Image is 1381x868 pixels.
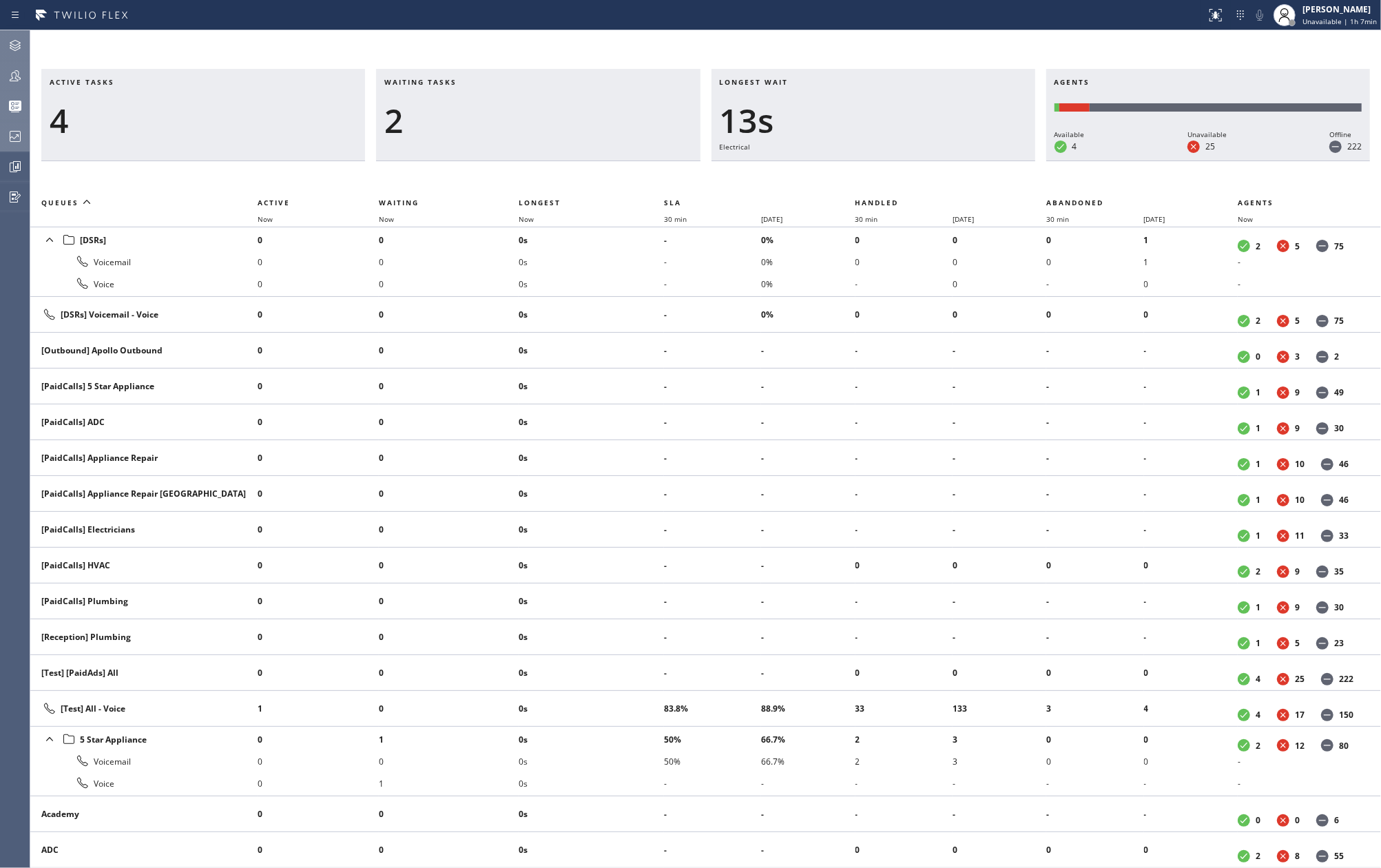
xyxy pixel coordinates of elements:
li: 0 [379,698,519,720]
li: 0s [519,728,664,750]
div: [PaidCalls] ADC [41,416,247,428]
div: Voice [41,276,247,292]
span: [DATE] [761,214,782,224]
div: Offline: 222 [1090,103,1362,112]
dt: Offline [1321,739,1333,752]
dt: Available [1238,637,1250,650]
li: 2 [855,750,953,772]
dt: Offline [1329,141,1342,153]
li: - [664,273,761,295]
li: 50% [664,728,761,750]
li: - [761,662,855,684]
dt: Unavailable [1277,422,1289,435]
li: 0 [379,411,519,433]
div: [PaidCalls] Appliance Repair [GEOGRAPHIC_DATA] [41,488,247,499]
span: Now [1238,214,1253,224]
li: 0 [953,662,1046,684]
dd: 3 [1295,351,1300,362]
li: - [664,555,761,577]
dd: 4 [1256,673,1260,685]
span: Longest wait [720,77,789,87]
dt: Available [1238,351,1250,363]
li: 0s [519,555,664,577]
li: - [953,411,1046,433]
li: - [953,483,1046,505]
li: 0 [379,375,519,397]
li: 0 [855,662,953,684]
li: - [1046,483,1143,505]
li: 0s [519,626,664,648]
span: Now [379,214,394,224]
li: 0 [855,251,953,273]
li: 0 [379,229,519,251]
li: 0s [519,662,664,684]
dd: 12 [1295,740,1305,752]
dt: Unavailable [1277,637,1289,650]
li: 0 [1144,728,1238,750]
div: 13s [720,101,1027,141]
li: - [761,626,855,648]
li: 0 [258,447,379,469]
li: - [1046,340,1143,362]
li: 83.8% [664,698,761,720]
li: - [855,340,953,362]
li: - [1046,375,1143,397]
span: 30 min [664,214,687,224]
li: 0s [519,229,664,251]
li: - [664,590,761,612]
dd: 9 [1295,566,1300,577]
li: 0 [379,626,519,648]
li: 0 [258,750,379,772]
dt: Available [1238,422,1250,435]
div: [PaidCalls] 5 Star Appliance [41,380,247,392]
dt: Unavailable [1277,240,1289,252]
li: - [1046,447,1143,469]
li: - [664,304,761,326]
span: Unavailable | 1h 7min [1302,17,1377,26]
span: Handled [855,198,899,207]
dt: Unavailable [1277,530,1289,542]
dd: 222 [1347,141,1362,152]
span: Waiting tasks [384,77,457,87]
li: - [1046,519,1143,541]
dd: 49 [1334,386,1344,398]
div: [DSRs] [41,230,247,249]
dt: Unavailable [1187,141,1200,153]
dt: Unavailable [1277,709,1289,721]
button: Mute [1250,6,1269,25]
div: [Test] [PaidAds] All [41,667,247,679]
dt: Available [1238,458,1250,471]
li: 1 [258,698,379,720]
li: 0 [379,340,519,362]
dt: Unavailable [1277,351,1289,363]
dd: 30 [1334,422,1344,434]
li: 0s [519,251,664,273]
dd: 35 [1334,566,1344,577]
div: Available [1055,128,1085,141]
li: 0 [1046,750,1143,772]
li: - [664,251,761,273]
div: [DSRs] Voicemail - Voice [41,307,247,323]
li: - [855,519,953,541]
li: 88.9% [761,698,855,720]
div: Voicemail [41,753,247,769]
dt: Available [1055,141,1067,153]
dt: Available [1238,494,1250,506]
span: Queues [41,198,79,207]
li: 3 [953,750,1046,772]
dd: 46 [1339,494,1349,506]
li: 0s [519,375,664,397]
li: 0s [519,483,664,505]
div: [PaidCalls] Appliance Repair [41,452,247,464]
li: - [1238,750,1364,772]
li: - [855,375,953,397]
li: 0 [258,273,379,295]
dd: 2 [1256,240,1260,252]
li: - [664,447,761,469]
dt: Offline [1316,351,1329,363]
dd: 75 [1334,315,1344,327]
li: - [1046,626,1143,648]
dd: 1 [1256,601,1260,613]
span: 30 min [855,214,878,224]
li: 0% [761,251,855,273]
